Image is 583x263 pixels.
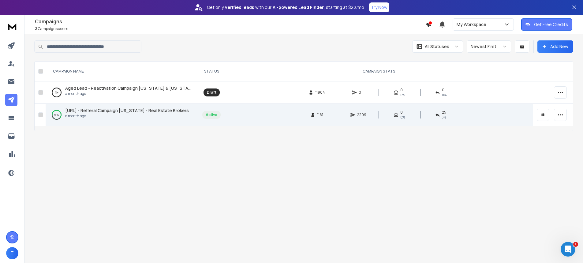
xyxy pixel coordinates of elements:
span: 3 % [442,115,446,120]
strong: AI-powered Lead Finder, [273,4,325,10]
span: 1161 [317,112,323,117]
th: CAMPAIGN NAME [46,62,199,81]
button: Try Now [369,2,389,12]
span: 2 [35,26,37,31]
button: T [6,247,18,259]
td: 61%[URL] - Refferal Campaign [US_STATE] - Real Estate Brokersa month ago [46,104,199,126]
h1: Campaigns [35,18,426,25]
p: All Statuses [425,43,449,50]
span: Aged Lead - Reactivation Campaign [US_STATE] & [US_STATE] [65,85,195,91]
div: Active [206,112,217,117]
p: Campaigns added [35,26,426,31]
button: Get Free Credits [521,18,572,31]
p: 61 % [54,112,59,118]
span: 0 [442,88,444,92]
a: [URL] - Refferal Campaign [US_STATE] - Real Estate Brokers [65,107,189,114]
td: 0%Aged Lead - Reactivation Campaign [US_STATE] & [US_STATE]a month ago [46,81,199,104]
p: Get Free Credits [534,21,568,28]
p: a month ago [65,114,189,118]
span: 0% [400,115,405,120]
span: [URL] - Refferal Campaign [US_STATE] - Real Estate Brokers [65,107,189,113]
p: Get only with our starting at $22/mo [207,4,364,10]
span: 0% [442,92,447,97]
p: My Workspace [457,21,489,28]
span: 0% [400,92,405,97]
th: CAMPAIGN STATS [224,62,533,81]
strong: verified leads [225,4,254,10]
p: Try Now [371,4,387,10]
p: a month ago [65,91,192,96]
span: 2209 [357,112,366,117]
span: 0 [400,110,403,115]
button: Newest First [467,40,511,53]
button: Add New [537,40,573,53]
div: Draft [207,90,216,95]
a: Aged Lead - Reactivation Campaign [US_STATE] & [US_STATE] [65,85,192,91]
span: 25 [442,110,446,115]
img: logo [6,21,18,32]
span: 0 [400,88,403,92]
p: 0 % [55,89,58,96]
span: 0 [359,90,365,95]
iframe: Intercom live chat [561,242,575,257]
span: 11904 [315,90,325,95]
th: STATUS [199,62,224,81]
span: 1 [573,242,578,247]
